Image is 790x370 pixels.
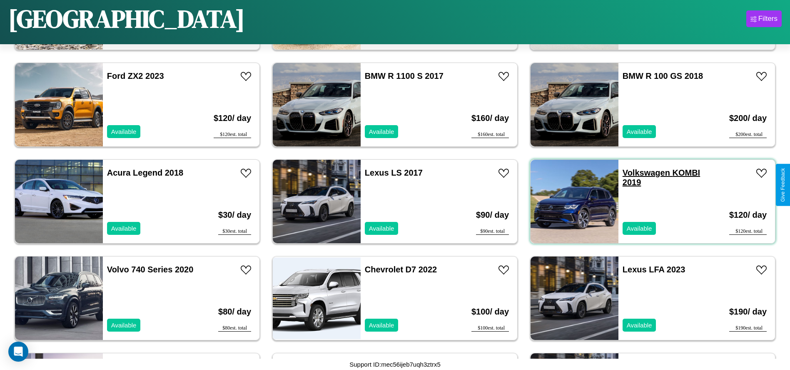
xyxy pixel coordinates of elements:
[349,359,440,370] p: Support ID: mec56ijeb7uqh3ztrx5
[471,105,509,131] h3: $ 160 / day
[107,265,194,274] a: Volvo 740 Series 2020
[476,202,509,228] h3: $ 90 / day
[365,168,423,177] a: Lexus LS 2017
[729,202,767,228] h3: $ 120 / day
[623,168,700,187] a: Volkswagen KOMBI 2019
[218,299,251,325] h3: $ 80 / day
[729,131,767,138] div: $ 200 est. total
[107,168,183,177] a: Acura Legend 2018
[729,228,767,235] div: $ 120 est. total
[471,299,509,325] h3: $ 100 / day
[369,126,394,137] p: Available
[218,228,251,235] div: $ 30 est. total
[758,15,778,23] div: Filters
[365,71,444,81] a: BMW R 1100 S 2017
[218,325,251,332] div: $ 80 est. total
[111,223,137,234] p: Available
[729,299,767,325] h3: $ 190 / day
[111,126,137,137] p: Available
[476,228,509,235] div: $ 90 est. total
[780,168,786,202] div: Give Feedback
[627,320,652,331] p: Available
[369,223,394,234] p: Available
[218,202,251,228] h3: $ 30 / day
[627,126,652,137] p: Available
[729,325,767,332] div: $ 190 est. total
[623,265,685,274] a: Lexus LFA 2023
[111,320,137,331] p: Available
[365,265,437,274] a: Chevrolet D7 2022
[107,71,164,81] a: Ford ZX2 2023
[623,71,703,81] a: BMW R 100 GS 2018
[369,320,394,331] p: Available
[214,105,251,131] h3: $ 120 / day
[214,131,251,138] div: $ 120 est. total
[729,105,767,131] h3: $ 200 / day
[8,342,28,362] div: Open Intercom Messenger
[471,131,509,138] div: $ 160 est. total
[627,223,652,234] p: Available
[471,325,509,332] div: $ 100 est. total
[8,2,245,36] h1: [GEOGRAPHIC_DATA]
[746,10,782,27] button: Filters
